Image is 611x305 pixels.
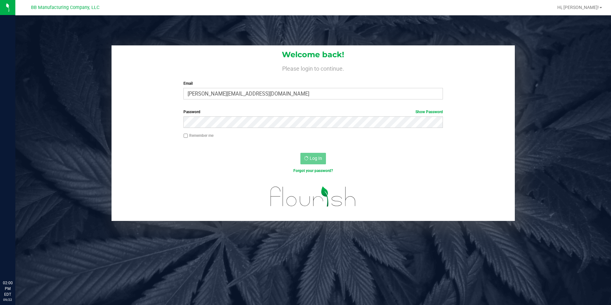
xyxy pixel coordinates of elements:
span: Log In [310,156,322,161]
span: Password [183,110,200,114]
img: flourish_logo.svg [263,180,364,213]
span: BB Manufacturing Company, LLC [31,5,99,10]
label: Email [183,81,443,86]
button: Log In [300,153,326,164]
a: Forgot your password? [293,168,333,173]
span: Hi, [PERSON_NAME]! [557,5,599,10]
h4: Please login to continue. [112,64,515,72]
label: Remember me [183,133,213,138]
p: 02:00 PM EDT [3,280,12,297]
a: Show Password [415,110,443,114]
h1: Welcome back! [112,51,515,59]
p: 09/22 [3,297,12,302]
input: Remember me [183,134,188,138]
